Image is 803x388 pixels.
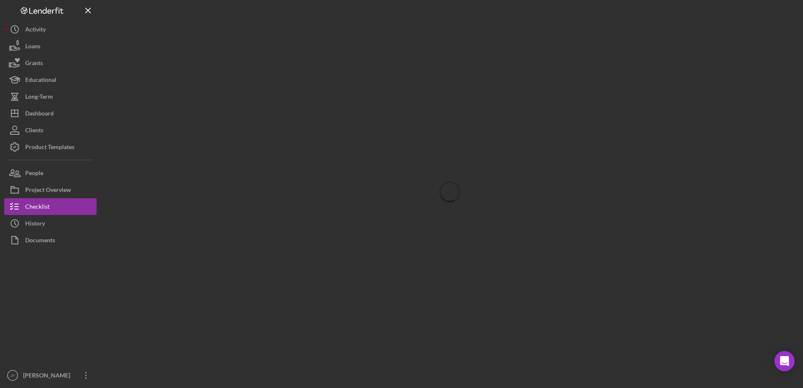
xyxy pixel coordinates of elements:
button: Project Overview [4,181,97,198]
div: [PERSON_NAME] [21,367,76,386]
div: Clients [25,122,43,141]
button: Educational [4,71,97,88]
button: Documents [4,232,97,249]
button: People [4,165,97,181]
div: Loans [25,38,40,57]
div: History [25,215,45,234]
div: Activity [25,21,46,40]
div: Product Templates [25,139,74,157]
button: Dashboard [4,105,97,122]
button: Checklist [4,198,97,215]
button: Clients [4,122,97,139]
button: History [4,215,97,232]
button: Product Templates [4,139,97,155]
button: Loans [4,38,97,55]
div: Long-Term [25,88,53,107]
text: JT [10,373,15,378]
button: Activity [4,21,97,38]
div: Dashboard [25,105,54,124]
div: Documents [25,232,55,251]
div: Educational [25,71,56,90]
button: Long-Term [4,88,97,105]
button: JT[PERSON_NAME] [4,367,97,384]
button: Grants [4,55,97,71]
div: Open Intercom Messenger [774,351,795,371]
div: Project Overview [25,181,71,200]
div: Grants [25,55,43,73]
div: Checklist [25,198,50,217]
div: People [25,165,43,184]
